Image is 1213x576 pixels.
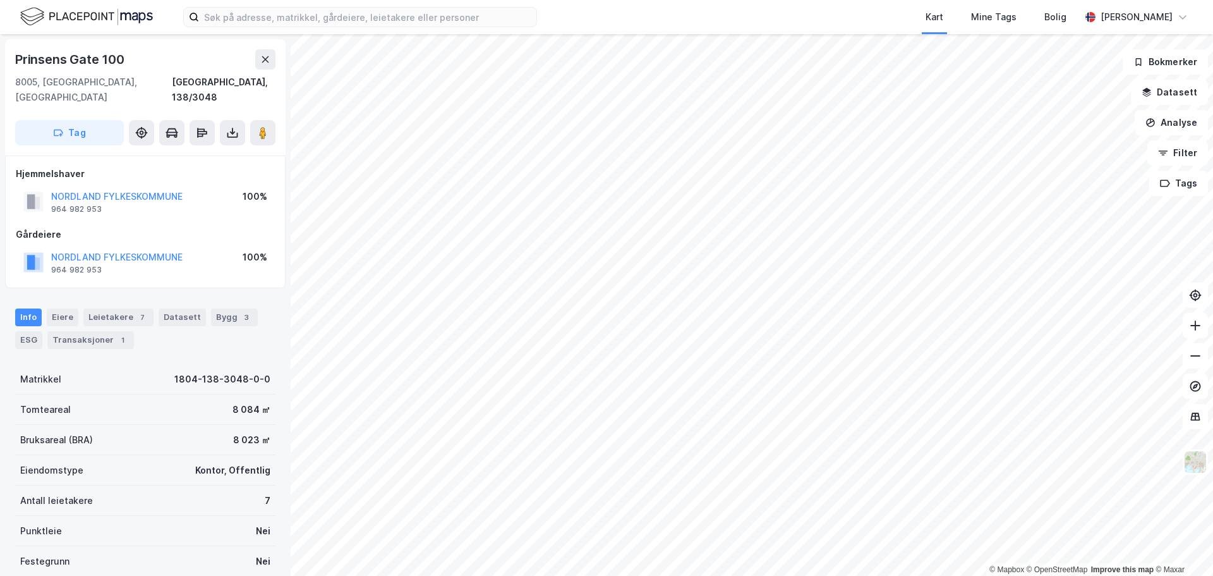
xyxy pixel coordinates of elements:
[211,309,258,326] div: Bygg
[174,372,270,387] div: 1804-138-3048-0-0
[243,189,267,204] div: 100%
[926,9,943,25] div: Kart
[989,565,1024,574] a: Mapbox
[971,9,1017,25] div: Mine Tags
[15,331,42,349] div: ESG
[16,227,275,242] div: Gårdeiere
[1150,515,1213,576] iframe: Chat Widget
[15,49,127,70] div: Prinsens Gate 100
[15,75,172,105] div: 8005, [GEOGRAPHIC_DATA], [GEOGRAPHIC_DATA]
[240,311,253,324] div: 3
[1101,9,1173,25] div: [PERSON_NAME]
[47,331,134,349] div: Transaksjoner
[1091,565,1154,574] a: Improve this map
[1123,49,1208,75] button: Bokmerker
[20,493,93,508] div: Antall leietakere
[265,493,270,508] div: 7
[1147,140,1208,166] button: Filter
[256,554,270,569] div: Nei
[20,372,61,387] div: Matrikkel
[1131,80,1208,105] button: Datasett
[243,250,267,265] div: 100%
[15,120,124,145] button: Tag
[232,402,270,417] div: 8 084 ㎡
[20,402,71,417] div: Tomteareal
[1183,450,1207,474] img: Z
[83,309,154,326] div: Leietakere
[159,309,206,326] div: Datasett
[51,204,102,214] div: 964 982 953
[1150,515,1213,576] div: Kontrollprogram for chat
[16,166,275,181] div: Hjemmelshaver
[199,8,536,27] input: Søk på adresse, matrikkel, gårdeiere, leietakere eller personer
[47,309,78,326] div: Eiere
[116,334,129,346] div: 1
[195,463,270,478] div: Kontor, Offentlig
[136,311,148,324] div: 7
[256,524,270,539] div: Nei
[20,6,153,28] img: logo.f888ab2527a4732fd821a326f86c7f29.svg
[1135,110,1208,135] button: Analyse
[1044,9,1066,25] div: Bolig
[1149,171,1208,196] button: Tags
[51,265,102,275] div: 964 982 953
[20,554,69,569] div: Festegrunn
[15,309,42,326] div: Info
[1027,565,1088,574] a: OpenStreetMap
[20,432,93,448] div: Bruksareal (BRA)
[172,75,275,105] div: [GEOGRAPHIC_DATA], 138/3048
[20,463,83,478] div: Eiendomstype
[20,524,62,539] div: Punktleie
[233,432,270,448] div: 8 023 ㎡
